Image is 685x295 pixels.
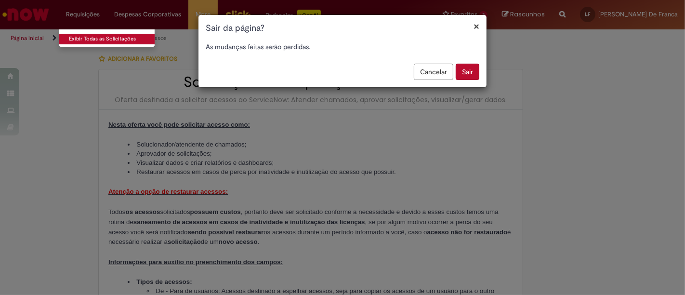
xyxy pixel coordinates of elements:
[414,64,453,80] button: Cancelar
[474,21,479,31] button: Fechar modal
[456,64,479,80] button: Sair
[206,42,479,52] p: As mudanças feitas serão perdidas.
[59,29,155,47] ul: Requisições
[206,22,479,35] h1: Sair da página?
[59,34,165,44] a: Exibir Todas as Solicitações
